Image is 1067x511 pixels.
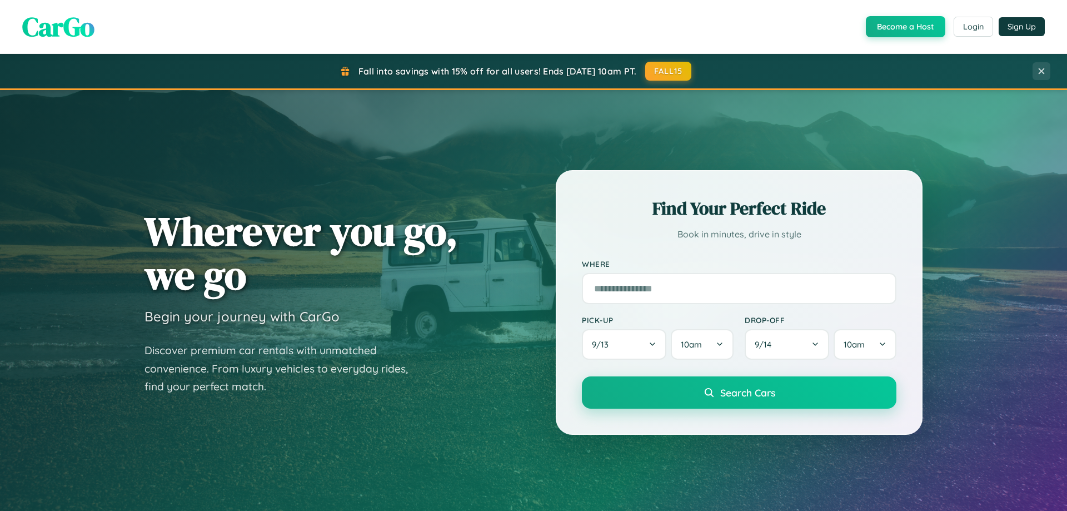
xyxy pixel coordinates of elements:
[582,196,896,221] h2: Find Your Perfect Ride
[671,329,734,360] button: 10am
[582,315,734,325] label: Pick-up
[592,339,614,350] span: 9 / 13
[645,62,692,81] button: FALL15
[358,66,637,77] span: Fall into savings with 15% off for all users! Ends [DATE] 10am PT.
[582,259,896,269] label: Where
[22,8,94,45] span: CarGo
[954,17,993,37] button: Login
[582,226,896,242] p: Book in minutes, drive in style
[745,329,829,360] button: 9/14
[755,339,777,350] span: 9 / 14
[720,386,775,399] span: Search Cars
[844,339,865,350] span: 10am
[144,341,422,396] p: Discover premium car rentals with unmatched convenience. From luxury vehicles to everyday rides, ...
[999,17,1045,36] button: Sign Up
[144,209,458,297] h1: Wherever you go, we go
[144,308,340,325] h3: Begin your journey with CarGo
[866,16,945,37] button: Become a Host
[582,329,666,360] button: 9/13
[745,315,896,325] label: Drop-off
[834,329,896,360] button: 10am
[681,339,702,350] span: 10am
[582,376,896,409] button: Search Cars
